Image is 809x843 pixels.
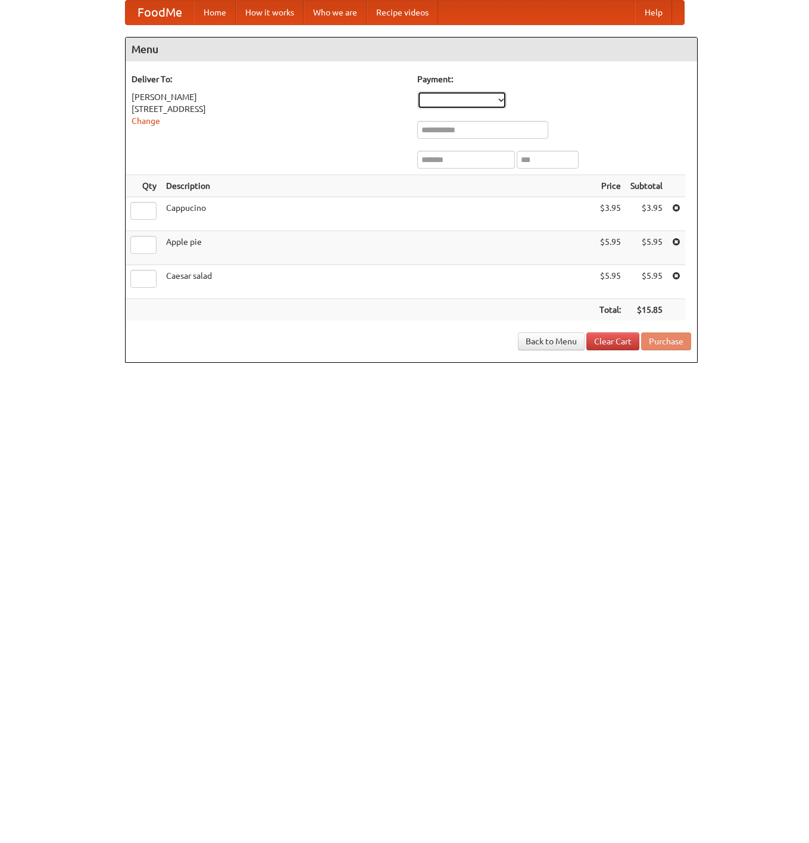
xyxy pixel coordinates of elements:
td: $3.95 [626,197,667,231]
div: [STREET_ADDRESS] [132,103,405,115]
a: Who we are [304,1,367,24]
th: Price [595,175,626,197]
button: Purchase [641,332,691,350]
a: FoodMe [126,1,194,24]
td: $5.95 [595,265,626,299]
h5: Deliver To: [132,73,405,85]
td: $5.95 [626,265,667,299]
div: [PERSON_NAME] [132,91,405,103]
th: Qty [126,175,161,197]
a: Recipe videos [367,1,438,24]
a: Back to Menu [518,332,585,350]
td: Caesar salad [161,265,595,299]
th: $15.85 [626,299,667,321]
a: Clear Cart [586,332,639,350]
a: How it works [236,1,304,24]
a: Help [635,1,672,24]
a: Home [194,1,236,24]
td: $3.95 [595,197,626,231]
th: Total: [595,299,626,321]
a: Change [132,116,160,126]
td: $5.95 [595,231,626,265]
td: Apple pie [161,231,595,265]
h4: Menu [126,38,697,61]
h5: Payment: [417,73,691,85]
th: Description [161,175,595,197]
td: Cappucino [161,197,595,231]
th: Subtotal [626,175,667,197]
td: $5.95 [626,231,667,265]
